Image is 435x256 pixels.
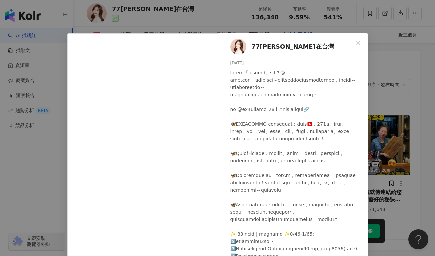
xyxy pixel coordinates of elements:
[352,36,365,50] button: Close
[230,39,353,55] a: KOL Avatar77[PERSON_NAME]在台灣
[356,40,361,46] span: close
[230,39,246,55] img: KOL Avatar
[252,42,334,51] span: 77[PERSON_NAME]在台灣
[230,60,363,66] div: [DATE]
